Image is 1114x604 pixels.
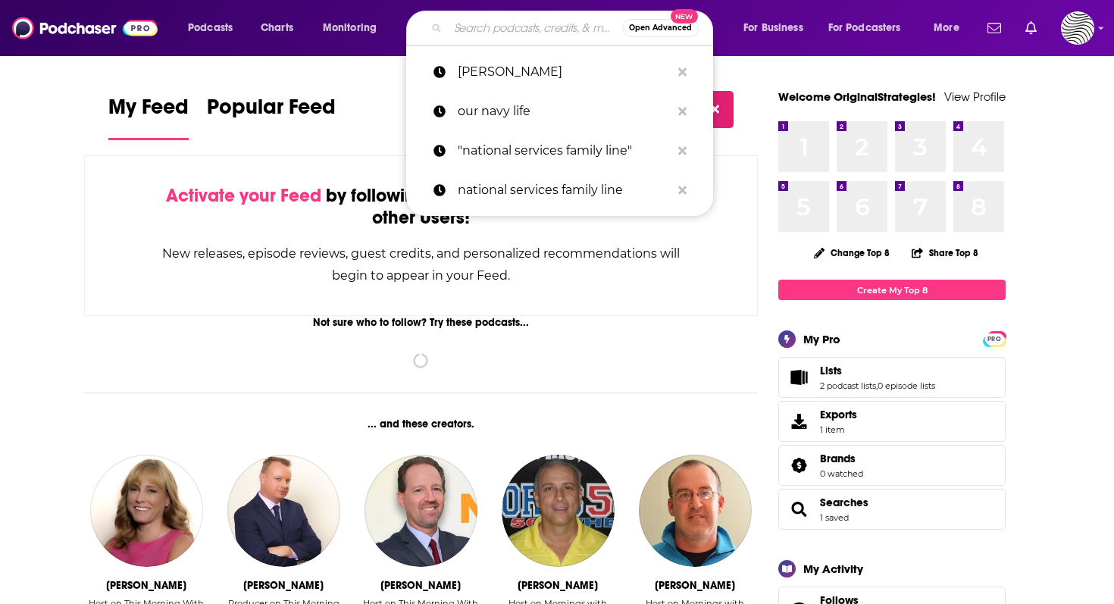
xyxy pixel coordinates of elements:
a: Brands [784,455,814,476]
a: Popular Feed [207,94,336,140]
span: Exports [820,408,857,421]
a: [PERSON_NAME] [406,52,713,92]
div: My Activity [803,562,863,576]
a: Show notifications dropdown [1019,15,1043,41]
span: Brands [820,452,856,465]
a: Searches [784,499,814,520]
span: 1 item [820,424,857,435]
button: open menu [177,16,252,40]
div: Not sure who to follow? Try these podcasts... [84,316,758,329]
span: Charts [261,17,293,39]
a: Brands [820,452,863,465]
a: Charts [251,16,302,40]
div: Eli Savoie [655,579,735,592]
button: open menu [818,16,923,40]
span: Exports [784,411,814,432]
img: Jennifer Kushinka [90,455,202,567]
a: 2 podcast lists [820,380,876,391]
div: New releases, episode reviews, guest credits, and personalized recommendations will begin to appe... [161,243,681,286]
a: Lists [820,364,935,377]
span: PRO [985,333,1003,345]
div: Gordon Deal [380,579,461,592]
span: Monitoring [323,17,377,39]
a: Create My Top 8 [778,280,1006,300]
a: Show notifications dropdown [981,15,1007,41]
img: Podchaser - Follow, Share and Rate Podcasts [12,14,158,42]
a: View Profile [944,89,1006,104]
span: Searches [778,489,1006,530]
p: national services family line [458,171,671,210]
a: 0 watched [820,468,863,479]
span: New [671,9,698,23]
span: Lists [820,364,842,377]
button: open menu [733,16,822,40]
div: Jennifer Kushinka [106,579,186,592]
button: Show profile menu [1061,11,1094,45]
img: Gordon Deal [365,455,477,567]
input: Search podcasts, credits, & more... [448,16,622,40]
span: , [876,380,878,391]
a: Searches [820,496,868,509]
p: our navy life [458,92,671,131]
a: 1 saved [820,512,849,523]
p: simon conway [458,52,671,92]
div: My Pro [803,332,840,346]
span: More [934,17,959,39]
span: Popular Feed [207,94,336,129]
button: Change Top 8 [805,243,899,262]
div: Mike Gavin [243,579,324,592]
span: Podcasts [188,17,233,39]
button: open menu [923,16,978,40]
img: User Profile [1061,11,1094,45]
div: ... and these creators. [84,418,758,430]
a: our navy life [406,92,713,131]
img: Eli Savoie [639,455,751,567]
a: 0 episode lists [878,380,935,391]
span: For Business [743,17,803,39]
div: by following Podcasts, Creators, Lists, and other Users! [161,185,681,229]
a: Lists [784,367,814,388]
button: Open AdvancedNew [622,19,699,37]
span: Activate your Feed [166,184,321,207]
span: My Feed [108,94,189,129]
span: Lists [778,357,1006,398]
a: My Feed [108,94,189,140]
span: For Podcasters [828,17,901,39]
div: Greg Gaston [518,579,598,592]
span: Logged in as OriginalStrategies [1061,11,1094,45]
img: Mike Gavin [227,455,340,567]
img: Greg Gaston [502,455,614,567]
a: Exports [778,401,1006,442]
a: national services family line [406,171,713,210]
a: "national services family line" [406,131,713,171]
div: Search podcasts, credits, & more... [421,11,728,45]
p: "national services family line" [458,131,671,171]
button: open menu [312,16,396,40]
button: Share Top 8 [911,238,979,268]
a: Welcome OriginalStrategies! [778,89,936,104]
span: Open Advanced [629,24,692,32]
a: PRO [985,333,1003,344]
span: Brands [778,445,1006,486]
